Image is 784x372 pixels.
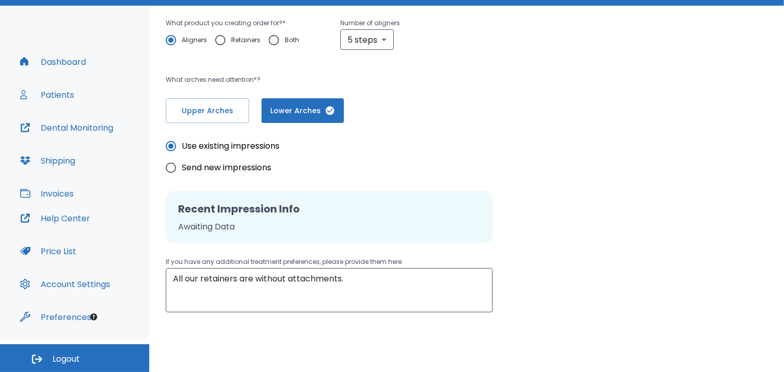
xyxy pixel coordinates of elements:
button: Price List [14,239,82,263]
button: Dental Monitoring [14,115,119,140]
button: Dashboard [14,49,92,74]
span: Both [285,34,299,46]
span: Use existing impressions [182,140,280,152]
span: Retainers [231,34,260,46]
div: 5 steps [340,29,394,50]
button: Upper Arches [166,98,249,123]
span: Upper Arches [177,105,238,116]
p: If you have any additional treatment preferences, please provide them here: [166,256,493,268]
p: What product you creating order for? * [166,17,307,29]
textarea: All our retainers are without attachments. [173,273,485,308]
span: Lower Arches [272,105,334,116]
p: What arches need attention*? [166,74,517,86]
button: Shipping [14,148,81,173]
p: Number of aligners [340,17,400,29]
button: Account Settings [14,272,116,296]
button: Help Center [14,206,96,231]
span: Logout [53,353,80,365]
button: Preferences [14,305,97,329]
h2: Recent Impression Info [178,201,480,217]
p: Awaiting Data [178,221,480,233]
button: Lower Arches [262,98,344,123]
span: Send new impressions [182,162,271,174]
button: Invoices [14,181,80,206]
div: Tooltip anchor [89,312,98,322]
span: Aligners [182,34,207,46]
button: Patients [14,82,80,107]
